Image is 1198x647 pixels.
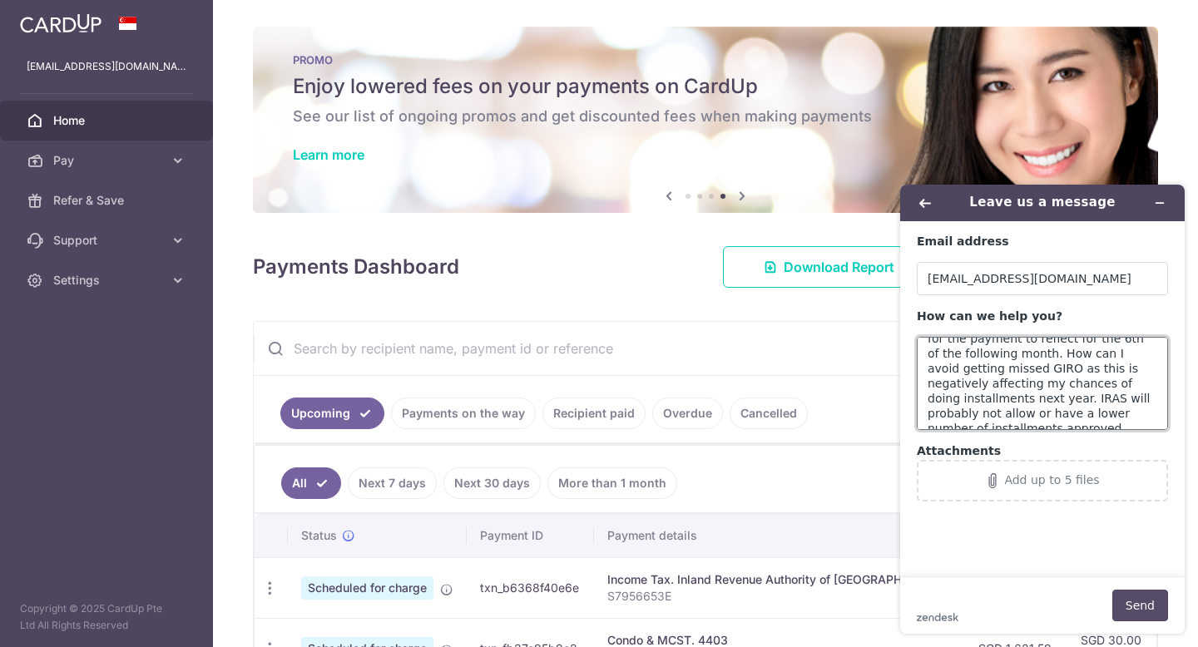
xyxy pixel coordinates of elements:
[652,398,723,429] a: Overdue
[607,588,952,605] p: S7956653E
[53,272,163,289] span: Settings
[53,112,163,129] span: Home
[281,467,341,499] a: All
[301,576,433,600] span: Scheduled for charge
[542,398,646,429] a: Recipient paid
[594,514,965,557] th: Payment details
[293,106,1118,126] h6: See our list of ongoing promos and get discounted fees when making payments
[253,252,459,282] h4: Payments Dashboard
[293,146,364,163] a: Learn more
[887,171,1198,647] iframe: Find more information here
[38,12,72,27] span: Help
[293,53,1118,67] p: PROMO
[254,322,1117,375] input: Search by recipient name, payment id or reference
[253,27,1158,213] img: Latest Promos banner
[293,73,1118,100] h5: Enjoy lowered fees on your payments on CardUp
[53,192,163,209] span: Refer & Save
[53,232,163,249] span: Support
[467,557,594,618] td: txn_b6368f40e6e
[723,246,935,288] a: Download Report
[348,467,437,499] a: Next 7 days
[467,514,594,557] th: Payment ID
[443,467,541,499] a: Next 30 days
[784,257,894,277] span: Download Report
[280,398,384,429] a: Upcoming
[547,467,677,499] a: More than 1 month
[391,398,536,429] a: Payments on the way
[607,571,952,588] div: Income Tax. Inland Revenue Authority of [GEOGRAPHIC_DATA]
[53,152,163,169] span: Pay
[27,58,186,75] p: [EMAIL_ADDRESS][DOMAIN_NAME]
[301,527,337,544] span: Status
[20,13,101,33] img: CardUp
[730,398,808,429] a: Cancelled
